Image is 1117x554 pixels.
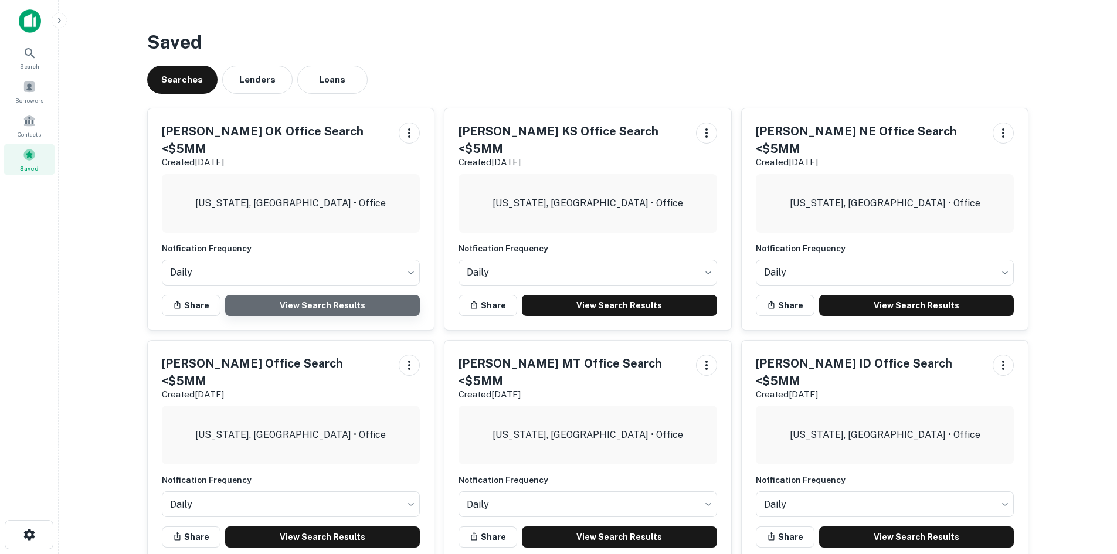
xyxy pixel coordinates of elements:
[162,242,420,255] h6: Notfication Frequency
[459,242,717,255] h6: Notfication Frequency
[459,155,687,169] p: Created [DATE]
[195,196,386,210] p: [US_STATE], [GEOGRAPHIC_DATA] • Office
[4,110,55,141] a: Contacts
[4,42,55,73] a: Search
[459,488,717,521] div: Without label
[222,66,293,94] button: Lenders
[1058,423,1117,479] iframe: Chat Widget
[756,242,1014,255] h6: Notfication Frequency
[790,196,980,210] p: [US_STATE], [GEOGRAPHIC_DATA] • Office
[756,388,984,402] p: Created [DATE]
[15,96,43,105] span: Borrowers
[459,295,517,316] button: Share
[162,474,420,487] h6: Notfication Frequency
[147,66,218,94] button: Searches
[162,388,390,402] p: Created [DATE]
[195,428,386,442] p: [US_STATE], [GEOGRAPHIC_DATA] • Office
[459,526,517,548] button: Share
[756,295,814,316] button: Share
[756,123,984,158] h5: [PERSON_NAME] NE Office Search <$5MM
[819,295,1014,316] a: View Search Results
[790,428,980,442] p: [US_STATE], [GEOGRAPHIC_DATA] • Office
[162,295,220,316] button: Share
[522,526,717,548] a: View Search Results
[459,355,687,390] h5: [PERSON_NAME] MT Office Search <$5MM
[493,196,683,210] p: [US_STATE], [GEOGRAPHIC_DATA] • Office
[20,62,39,71] span: Search
[459,256,717,289] div: Without label
[162,155,390,169] p: Created [DATE]
[522,295,717,316] a: View Search Results
[162,256,420,289] div: Without label
[225,526,420,548] a: View Search Results
[162,488,420,521] div: Without label
[756,155,984,169] p: Created [DATE]
[162,123,390,158] h5: [PERSON_NAME] OK Office Search <$5MM
[756,526,814,548] button: Share
[459,388,687,402] p: Created [DATE]
[225,295,420,316] a: View Search Results
[4,76,55,107] a: Borrowers
[18,130,41,139] span: Contacts
[147,28,1029,56] h3: Saved
[20,164,39,173] span: Saved
[459,474,717,487] h6: Notfication Frequency
[19,9,41,33] img: capitalize-icon.png
[756,256,1014,289] div: Without label
[756,474,1014,487] h6: Notfication Frequency
[819,526,1014,548] a: View Search Results
[756,355,984,390] h5: [PERSON_NAME] ID Office Search <$5MM
[756,488,1014,521] div: Without label
[162,355,390,390] h5: [PERSON_NAME] Office Search <$5MM
[459,123,687,158] h5: [PERSON_NAME] KS Office Search <$5MM
[4,144,55,175] a: Saved
[162,526,220,548] button: Share
[297,66,368,94] button: Loans
[493,428,683,442] p: [US_STATE], [GEOGRAPHIC_DATA] • Office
